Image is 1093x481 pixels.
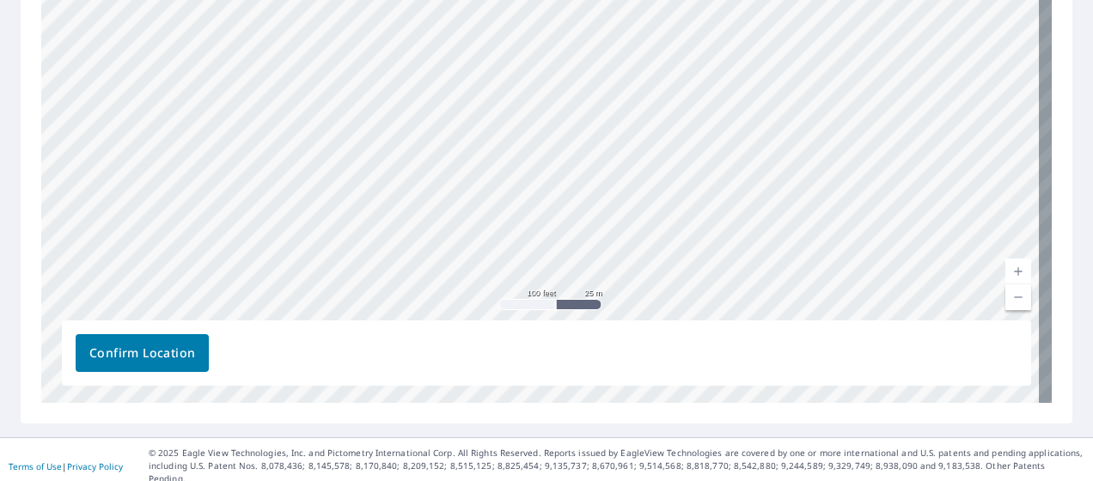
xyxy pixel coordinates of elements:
a: Terms of Use [9,460,62,472]
p: | [9,461,123,472]
a: Privacy Policy [67,460,123,472]
span: Confirm Location [89,343,195,364]
button: Confirm Location [76,334,209,372]
a: Current Level 18, Zoom Out [1005,284,1031,310]
a: Current Level 18, Zoom In [1005,259,1031,284]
